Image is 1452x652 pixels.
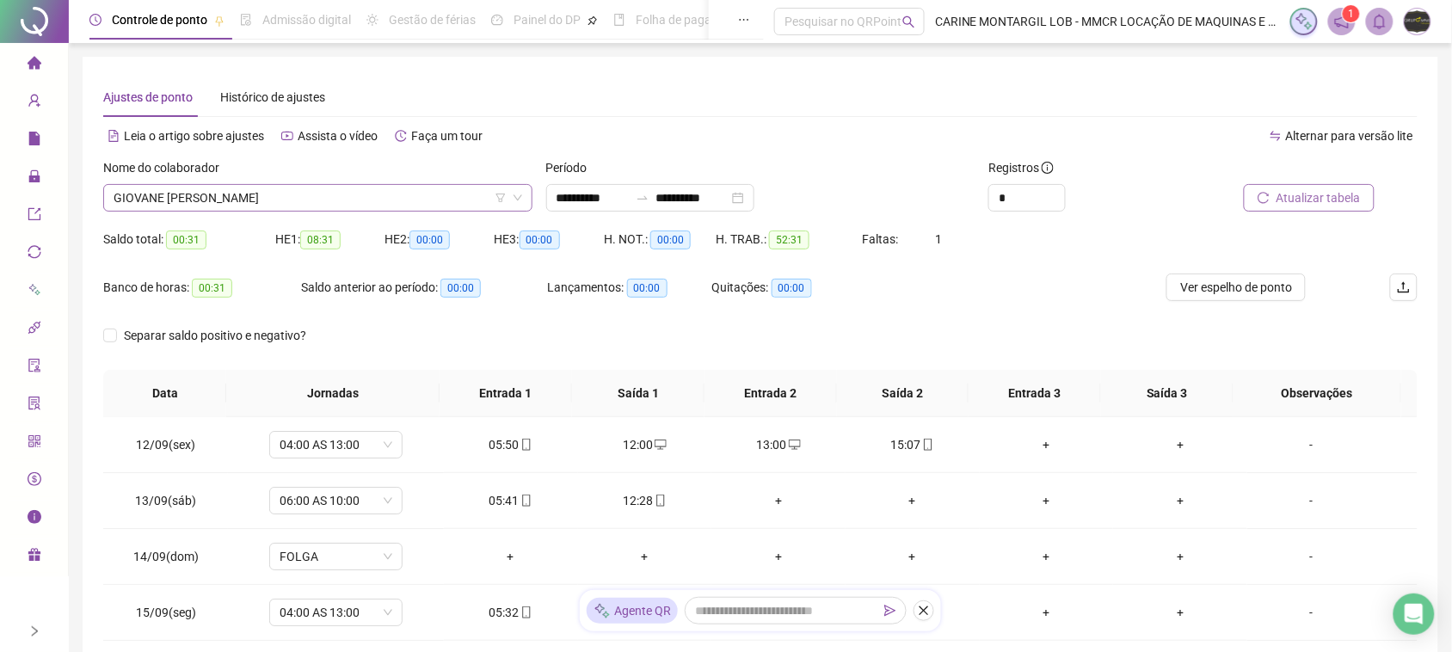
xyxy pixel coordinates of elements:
[300,231,341,249] span: 08:31
[627,279,668,298] span: 00:00
[280,488,392,514] span: 06:00 AS 10:00
[653,495,667,507] span: mobile
[385,230,494,249] div: HE 2:
[1180,278,1292,297] span: Ver espelho de ponto
[587,598,678,624] div: Agente QR
[1343,5,1360,22] sup: 1
[280,600,392,625] span: 04:00 AS 13:00
[1261,435,1363,454] div: -
[725,435,832,454] div: 13:00
[1258,192,1270,204] span: reload
[112,13,207,27] span: Controle de ponto
[28,502,41,537] span: info-circle
[366,14,378,26] span: sun
[458,435,564,454] div: 05:50
[1127,603,1234,622] div: +
[650,231,691,249] span: 00:00
[772,279,812,298] span: 00:00
[301,278,548,298] div: Saldo anterior ao período:
[636,13,746,27] span: Folha de pagamento
[395,130,407,142] span: history
[546,158,599,177] label: Período
[262,13,351,27] span: Admissão digital
[520,231,560,249] span: 00:00
[28,540,41,575] span: gift
[1286,129,1413,143] span: Alternar para versão lite
[458,603,564,622] div: 05:32
[1244,184,1375,212] button: Atualizar tabela
[988,158,1054,177] span: Registros
[725,547,832,566] div: +
[280,432,392,458] span: 04:00 AS 13:00
[1127,435,1234,454] div: +
[636,191,649,205] span: to
[389,13,476,27] span: Gestão de férias
[103,158,231,177] label: Nome do colaborador
[192,279,232,298] span: 00:31
[1270,130,1282,142] span: swap
[28,625,40,637] span: right
[103,230,275,249] div: Saldo total:
[592,435,698,454] div: 12:00
[28,48,41,83] span: home
[787,439,801,451] span: desktop
[491,14,503,26] span: dashboard
[440,370,572,417] th: Entrada 1
[124,129,264,143] span: Leia o artigo sobre ajustes
[969,370,1101,417] th: Entrada 3
[592,491,698,510] div: 12:28
[28,162,41,196] span: lock
[604,230,716,249] div: H. NOT.:
[1261,547,1363,566] div: -
[859,491,966,510] div: +
[519,495,532,507] span: mobile
[411,129,483,143] span: Faça um tour
[884,605,896,617] span: send
[281,130,293,142] span: youtube
[1127,547,1234,566] div: +
[166,231,206,249] span: 00:31
[409,231,450,249] span: 00:00
[594,602,611,620] img: sparkle-icon.fc2bf0ac1784a2077858766a79e2daf3.svg
[935,12,1280,31] span: CARINE MONTARGIL LOB - MMCR LOCAÇÃO DE MAQUINAS E EQUIPAMENTOS E TRANSPORTES LTDA.
[133,550,199,563] span: 14/09(dom)
[1166,274,1306,301] button: Ver espelho de ponto
[1349,8,1355,20] span: 1
[636,191,649,205] span: swap-right
[519,606,532,618] span: mobile
[28,200,41,234] span: export
[859,547,966,566] div: +
[548,278,712,298] div: Lançamentos:
[994,435,1100,454] div: +
[862,232,901,246] span: Faltas:
[592,547,698,566] div: +
[103,278,301,298] div: Banco de horas:
[704,370,837,417] th: Entrada 2
[240,14,252,26] span: file-done
[653,439,667,451] span: desktop
[519,439,532,451] span: mobile
[495,193,506,203] span: filter
[994,547,1100,566] div: +
[298,129,378,143] span: Assista o vídeo
[588,15,598,26] span: pushpin
[28,389,41,423] span: solution
[28,237,41,272] span: sync
[837,370,969,417] th: Saída 2
[28,464,41,499] span: dollar
[136,438,195,452] span: 12/09(sex)
[712,278,877,298] div: Quitações:
[214,15,225,26] span: pushpin
[902,15,915,28] span: search
[1397,280,1411,294] span: upload
[738,14,750,26] span: ellipsis
[572,370,704,417] th: Saída 1
[108,130,120,142] span: file-text
[226,370,440,417] th: Jornadas
[1405,9,1430,34] img: 4949
[135,494,196,507] span: 13/09(sáb)
[1127,491,1234,510] div: +
[103,90,193,104] span: Ajustes de ponto
[1394,594,1435,635] div: Open Intercom Messenger
[440,279,481,298] span: 00:00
